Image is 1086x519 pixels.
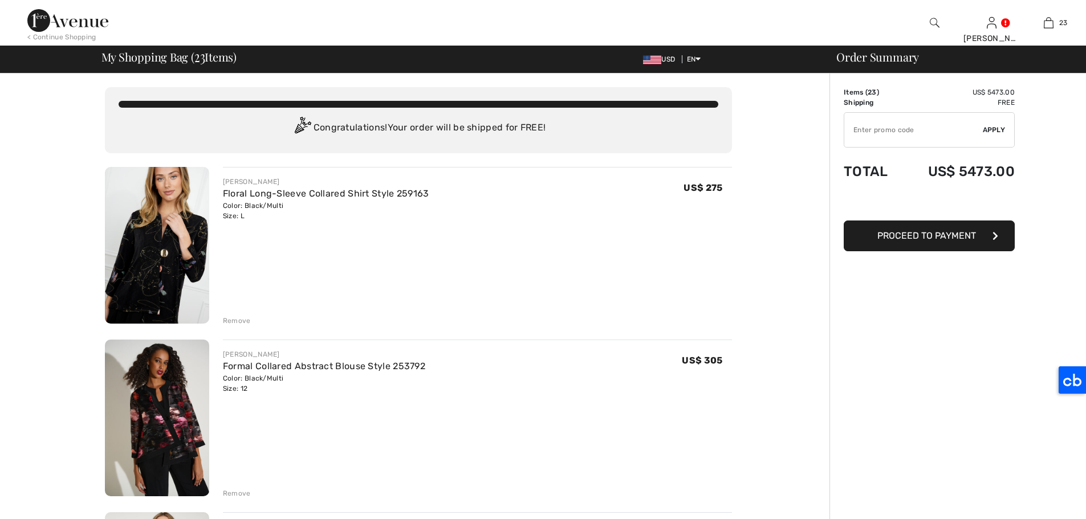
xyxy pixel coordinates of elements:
[223,349,425,359] div: [PERSON_NAME]
[844,87,901,97] td: Items ( )
[119,117,718,140] div: Congratulations! Your order will be shipped for FREE!
[1013,485,1075,513] iframe: Opens a widget where you can find more information
[194,48,205,63] span: 23
[643,55,680,63] span: USD
[901,97,1015,108] td: Free
[643,55,661,64] img: US Dollar
[27,9,108,32] img: 1ère Avenue
[868,88,877,96] span: 23
[105,340,209,496] img: Formal Collared Abstract Blouse Style 253792
[987,17,996,28] a: Sign In
[823,51,1079,63] div: Order Summary
[844,113,983,147] input: Promo code
[223,177,429,187] div: [PERSON_NAME]
[1044,16,1054,30] img: My Bag
[1059,18,1068,28] span: 23
[223,373,425,394] div: Color: Black/Multi Size: 12
[223,201,429,221] div: Color: Black/Multi Size: L
[877,230,976,241] span: Proceed to Payment
[983,125,1006,135] span: Apply
[844,191,1015,216] iframe: PayPal-paypal
[223,316,251,326] div: Remove
[844,97,901,108] td: Shipping
[684,182,722,193] span: US$ 275
[844,152,901,191] td: Total
[844,220,1015,251] button: Proceed to Payment
[223,361,425,371] a: Formal Collared Abstract Blouse Style 253792
[682,355,722,366] span: US$ 305
[223,488,251,498] div: Remove
[101,51,237,63] span: My Shopping Bag ( Items)
[105,167,209,324] img: Floral Long-Sleeve Collared Shirt Style 259163
[687,55,701,63] span: EN
[1020,16,1076,30] a: 23
[223,188,429,199] a: Floral Long-Sleeve Collared Shirt Style 259163
[291,117,314,140] img: Congratulation2.svg
[901,152,1015,191] td: US$ 5473.00
[930,16,939,30] img: search the website
[901,87,1015,97] td: US$ 5473.00
[963,32,1019,44] div: [PERSON_NAME]
[27,32,96,42] div: < Continue Shopping
[987,16,996,30] img: My Info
